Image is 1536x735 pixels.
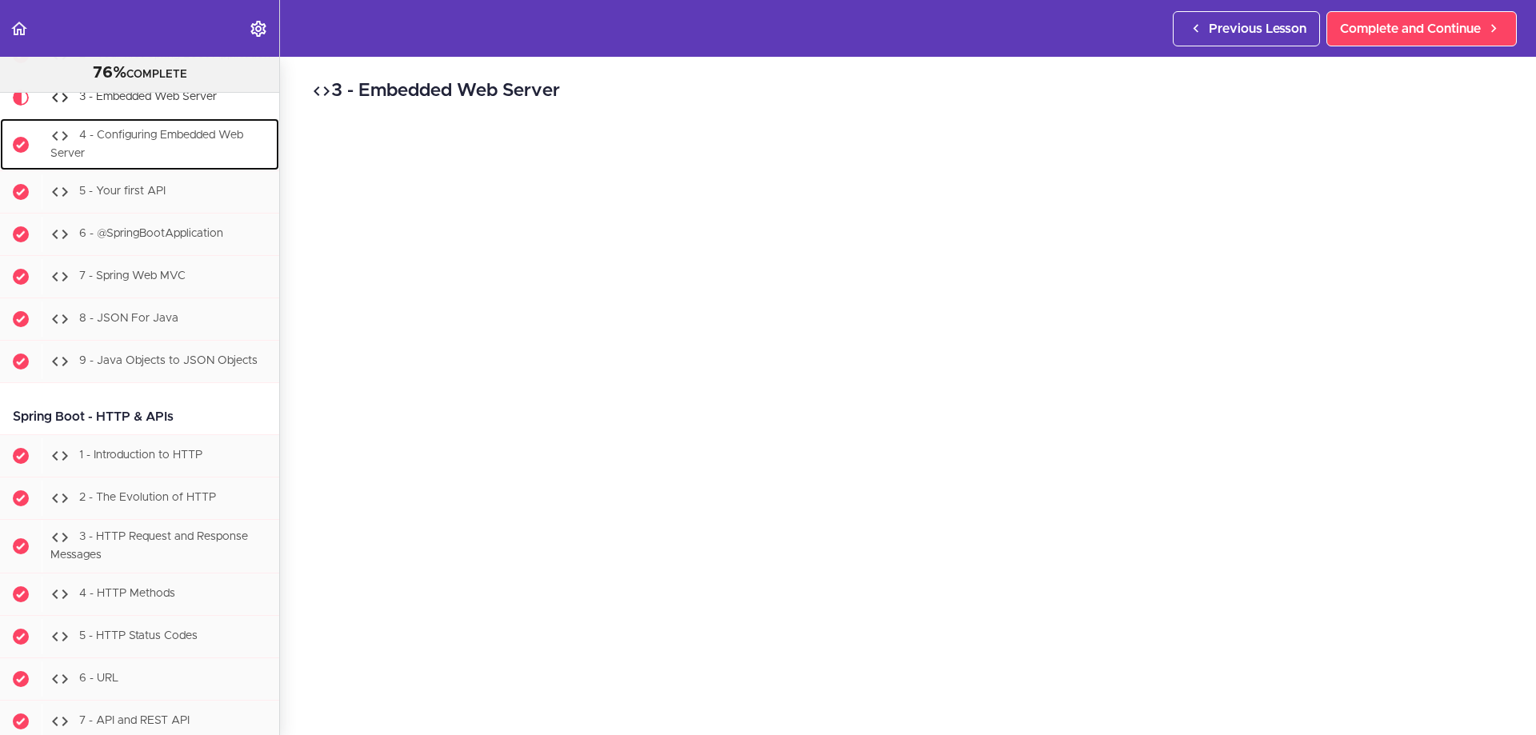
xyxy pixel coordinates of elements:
span: Complete and Continue [1340,19,1481,38]
span: 7 - API and REST API [79,715,190,726]
span: 8 - JSON For Java [79,314,178,325]
span: 9 - Java Objects to JSON Objects [79,356,258,367]
span: 1 - Introduction to HTTP [79,450,202,461]
span: 4 - HTTP Methods [79,588,175,599]
span: 76% [93,65,126,81]
span: 7 - Spring Web MVC [79,271,186,282]
a: Previous Lesson [1173,11,1320,46]
span: 5 - HTTP Status Codes [79,630,198,641]
span: 4 - Configuring Embedded Web Server [50,130,243,159]
span: 3 - Embedded Web Server [79,91,217,102]
div: COMPLETE [20,63,259,84]
span: 5 - Your first API [79,186,166,198]
span: 6 - URL [79,673,118,684]
span: 3 - HTTP Request and Response Messages [50,532,248,561]
span: Previous Lesson [1209,19,1306,38]
svg: Back to course curriculum [10,19,29,38]
span: 6 - @SpringBootApplication [79,229,223,240]
span: 2 - The Evolution of HTTP [79,493,216,504]
svg: Settings Menu [249,19,268,38]
a: Complete and Continue [1326,11,1517,46]
h2: 3 - Embedded Web Server [312,78,1504,105]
